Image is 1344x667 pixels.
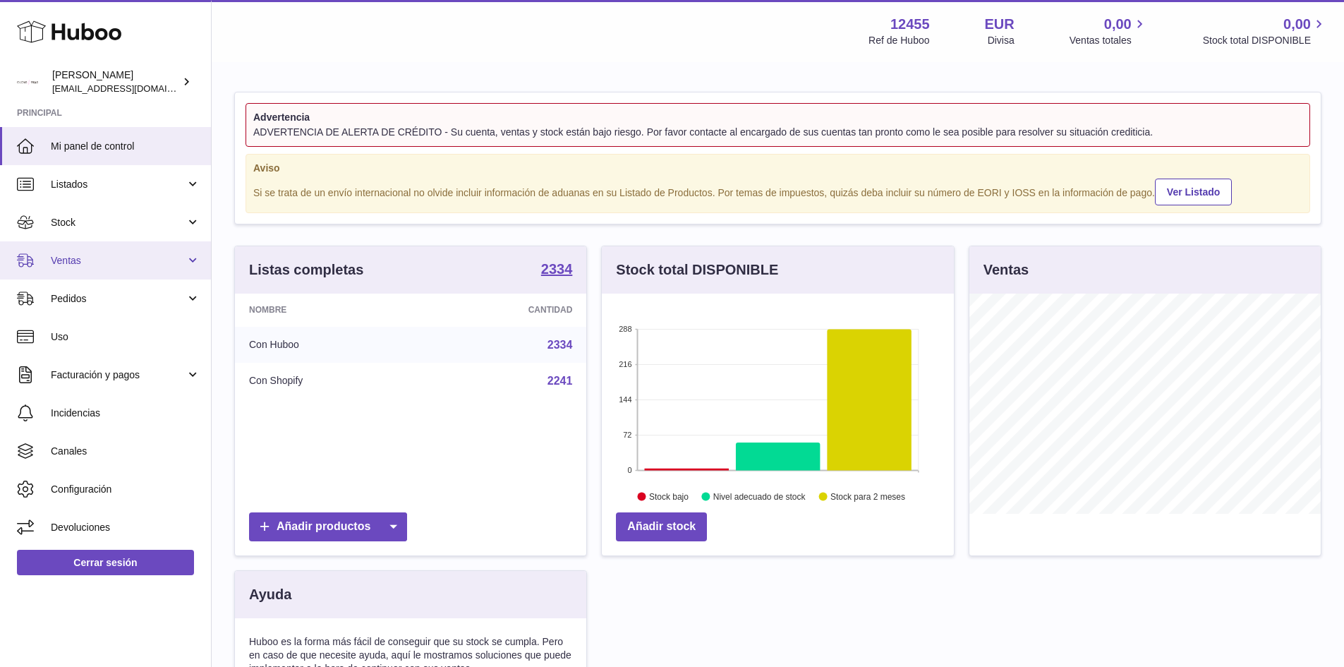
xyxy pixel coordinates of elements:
text: Nivel adecuado de stock [713,492,806,502]
span: Configuración [51,483,200,496]
strong: 2334 [541,262,573,276]
div: Divisa [988,34,1015,47]
span: Canales [51,445,200,458]
a: 0,00 Ventas totales [1070,15,1148,47]
text: Stock bajo [649,492,689,502]
div: [PERSON_NAME] [52,68,179,95]
span: Stock [51,216,186,229]
th: Cantidad [422,294,587,326]
strong: 12455 [890,15,930,34]
a: Añadir productos [249,512,407,541]
text: 216 [619,361,631,369]
strong: Advertencia [253,111,1302,124]
span: Ventas [51,254,186,268]
span: Listados [51,178,186,191]
span: Pedidos [51,292,186,306]
span: Stock total DISPONIBLE [1203,34,1327,47]
a: 0,00 Stock total DISPONIBLE [1203,15,1327,47]
h3: Ayuda [249,585,291,604]
span: Ventas totales [1070,34,1148,47]
div: ADVERTENCIA DE ALERTA DE CRÉDITO - Su cuenta, ventas y stock están bajo riesgo. Por favor contact... [253,126,1302,139]
a: Añadir stock [616,512,707,541]
text: 0 [628,467,632,475]
a: Cerrar sesión [17,550,194,575]
h3: Ventas [983,260,1029,280]
span: Facturación y pagos [51,368,186,382]
span: Incidencias [51,407,200,420]
a: Ver Listado [1155,179,1232,205]
span: 0,00 [1104,15,1132,34]
span: Mi panel de control [51,140,200,153]
h3: Listas completas [249,260,363,280]
th: Nombre [235,294,422,326]
text: 144 [619,396,631,404]
td: Con Huboo [235,327,422,363]
text: 288 [619,325,631,334]
text: 72 [624,431,632,440]
td: Con Shopify [235,363,422,399]
a: 2334 [547,339,573,351]
img: pedidos@glowrias.com [17,71,38,92]
div: Ref de Huboo [868,34,929,47]
strong: Aviso [253,162,1302,175]
text: Stock para 2 meses [830,492,905,502]
h3: Stock total DISPONIBLE [616,260,778,280]
strong: EUR [985,15,1015,34]
span: 0,00 [1283,15,1311,34]
span: Uso [51,330,200,344]
div: Si se trata de un envío internacional no olvide incluir información de aduanas en su Listado de P... [253,177,1302,206]
span: [EMAIL_ADDRESS][DOMAIN_NAME] [52,83,207,94]
a: 2334 [541,262,573,279]
a: 2241 [547,375,573,387]
span: Devoluciones [51,521,200,534]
